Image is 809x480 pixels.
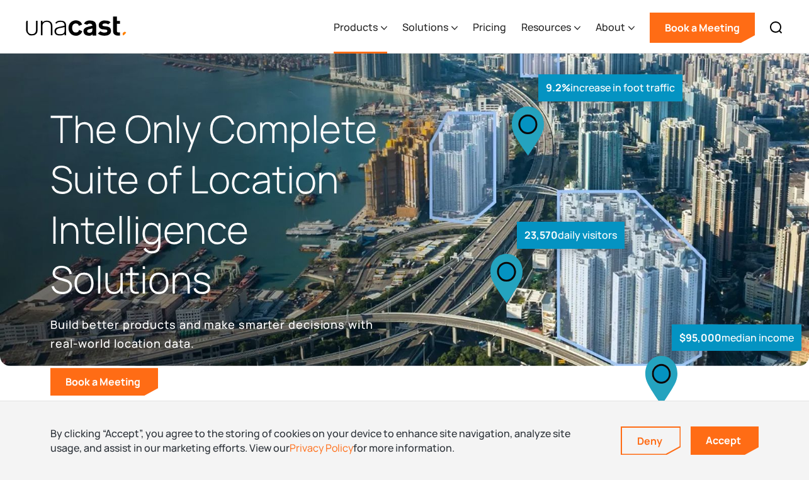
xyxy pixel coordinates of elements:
[672,324,801,351] div: median income
[50,426,602,455] div: By clicking “Accept”, you agree to the storing of cookies on your device to enhance site navigati...
[50,368,158,396] a: Book a Meeting
[596,20,625,35] div: About
[650,13,755,43] a: Book a Meeting
[402,20,448,35] div: Solutions
[334,20,378,35] div: Products
[473,2,506,54] a: Pricing
[50,315,378,353] p: Build better products and make smarter decisions with real-world location data.
[517,222,625,249] div: daily visitors
[402,2,458,54] div: Solutions
[691,426,759,455] a: Accept
[50,104,405,305] h1: The Only Complete Suite of Location Intelligence Solutions
[524,228,558,242] strong: 23,570
[538,74,682,101] div: increase in foot traffic
[334,2,387,54] div: Products
[596,2,635,54] div: About
[679,331,721,345] strong: $95,000
[25,16,128,38] img: Unacast text logo
[546,81,570,94] strong: 9.2%
[521,2,580,54] div: Resources
[25,16,128,38] a: home
[521,20,571,35] div: Resources
[290,441,353,455] a: Privacy Policy
[769,20,784,35] img: Search icon
[622,428,680,454] a: Deny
